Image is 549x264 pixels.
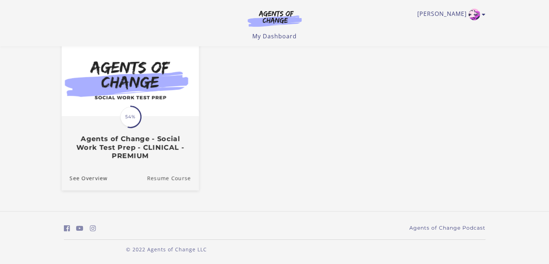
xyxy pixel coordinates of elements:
span: 54% [120,107,140,127]
i: https://www.youtube.com/c/AgentsofChangeTestPrepbyMeaganMitchell (Open in a new window) [76,225,83,232]
a: https://www.instagram.com/agentsofchangeprep/ (Open in a new window) [90,223,96,234]
img: Agents of Change Logo [240,10,309,27]
a: https://www.facebook.com/groups/aswbtestprep (Open in a new window) [64,223,70,234]
a: My Dashboard [252,32,297,40]
h3: Agents of Change - Social Work Test Prep - CLINICAL - PREMIUM [69,135,191,160]
a: Agents of Change - Social Work Test Prep - CLINICAL - PREMIUM: Resume Course [147,166,199,190]
a: Agents of Change - Social Work Test Prep - CLINICAL - PREMIUM: See Overview [61,166,107,190]
a: Toggle menu [417,9,482,20]
a: https://www.youtube.com/c/AgentsofChangeTestPrepbyMeaganMitchell (Open in a new window) [76,223,83,234]
p: © 2022 Agents of Change LLC [64,246,269,253]
i: https://www.instagram.com/agentsofchangeprep/ (Open in a new window) [90,225,96,232]
a: Agents of Change Podcast [409,224,485,232]
i: https://www.facebook.com/groups/aswbtestprep (Open in a new window) [64,225,70,232]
